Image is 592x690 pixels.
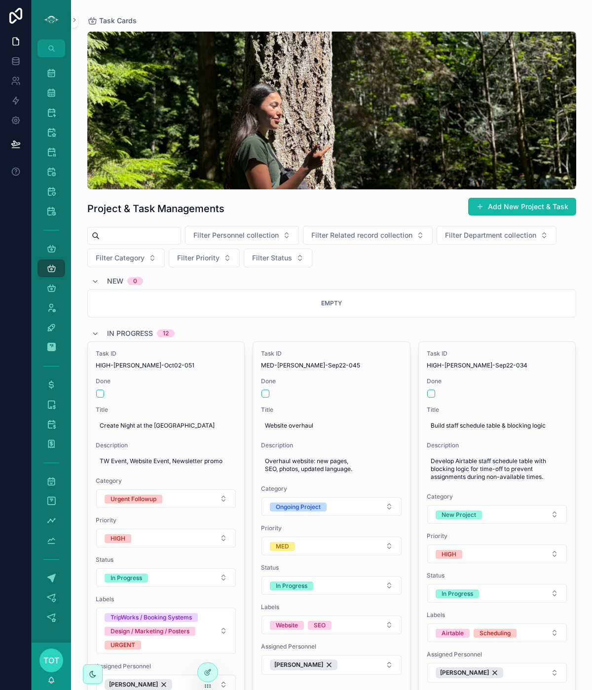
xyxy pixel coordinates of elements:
[96,362,237,369] span: HIGH-[PERSON_NAME]-Oct02-051
[96,595,237,603] span: Labels
[276,621,298,630] div: Website
[96,568,236,587] button: Select Button
[274,661,323,669] span: [PERSON_NAME]
[276,581,307,590] div: In Progress
[427,406,568,414] span: Title
[314,621,326,630] div: SEO
[96,662,237,670] span: Assigned Personnel
[442,550,456,559] div: HIGH
[440,669,489,677] span: [PERSON_NAME]
[105,626,195,636] button: Unselect DESIGN_MARKETING_POSTERS
[436,667,503,678] button: Unselect 19
[270,620,304,630] button: Unselect WEBSITE
[87,16,137,26] a: Task Cards
[96,253,145,263] span: Filter Category
[87,202,224,216] h1: Project & Task Managements
[111,641,135,650] div: URGENT
[303,226,433,245] button: Select Button
[111,534,125,543] div: HIGH
[261,497,402,516] button: Select Button
[442,629,464,638] div: Airtable
[261,485,402,493] span: Category
[261,616,402,634] button: Select Button
[427,532,568,540] span: Priority
[96,406,237,414] span: Title
[474,628,517,638] button: Unselect SCHEDULING
[96,477,237,485] span: Category
[169,249,240,267] button: Select Button
[185,226,299,245] button: Select Button
[427,493,568,501] span: Category
[96,556,237,564] span: Status
[261,643,402,651] span: Assigned Personnel
[244,249,312,267] button: Select Button
[427,584,567,603] button: Select Button
[109,681,158,689] span: [PERSON_NAME]
[261,655,402,675] button: Select Button
[43,12,59,28] img: App logo
[96,529,236,547] button: Select Button
[442,510,476,519] div: New Project
[96,516,237,524] span: Priority
[32,57,71,639] div: scrollable content
[163,329,169,337] div: 12
[193,230,279,240] span: Filter Personnel collection
[261,576,402,595] button: Select Button
[107,328,153,338] span: In Progress
[100,457,233,465] span: TW Event, Website Event, Newsletter promo
[261,564,402,572] span: Status
[96,608,236,654] button: Select Button
[87,249,165,267] button: Select Button
[99,16,137,26] span: Task Cards
[270,659,337,670] button: Unselect 19
[427,377,568,385] span: Done
[261,603,402,611] span: Labels
[111,495,156,504] div: Urgent Followup
[427,545,567,563] button: Select Button
[261,524,402,532] span: Priority
[261,350,402,358] span: Task ID
[437,226,556,245] button: Select Button
[133,277,137,285] div: 0
[105,679,172,690] button: Unselect 19
[445,230,536,240] span: Filter Department collection
[261,377,402,385] span: Done
[427,505,567,524] button: Select Button
[111,627,189,636] div: Design / Marketing / Posters
[261,441,402,449] span: Description
[427,651,568,658] span: Assigned Personnel
[265,422,398,430] span: Website overhaul
[96,350,237,358] span: Task ID
[442,589,473,598] div: In Progress
[431,457,564,481] span: Develop Airtable staff schedule table with blocking logic for time-off to prevent assignments dur...
[96,377,237,385] span: Done
[427,663,567,683] button: Select Button
[311,230,412,240] span: Filter Related record collection
[261,406,402,414] span: Title
[480,629,511,638] div: Scheduling
[111,613,192,622] div: TripWorks / Booking Systems
[96,441,237,449] span: Description
[276,503,321,511] div: Ongoing Project
[427,623,567,642] button: Select Button
[308,620,332,630] button: Unselect SEO
[105,640,141,650] button: Unselect URGENT
[427,572,568,580] span: Status
[427,441,568,449] span: Description
[96,489,236,508] button: Select Button
[427,611,568,619] span: Labels
[111,574,142,582] div: In Progress
[252,253,292,263] span: Filter Status
[427,350,568,358] span: Task ID
[177,253,220,263] span: Filter Priority
[321,299,342,307] span: Empty
[431,422,564,430] span: Build staff schedule table & blocking logic
[265,457,398,473] span: Overhaul website: new pages, SEO, photos, updated language.
[427,362,568,369] span: HIGH-[PERSON_NAME]-Sep22-034
[107,276,123,286] span: New
[436,628,470,638] button: Unselect AIRTABLE
[276,542,289,551] div: MED
[468,198,576,216] button: Add New Project & Task
[43,654,59,666] span: TOT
